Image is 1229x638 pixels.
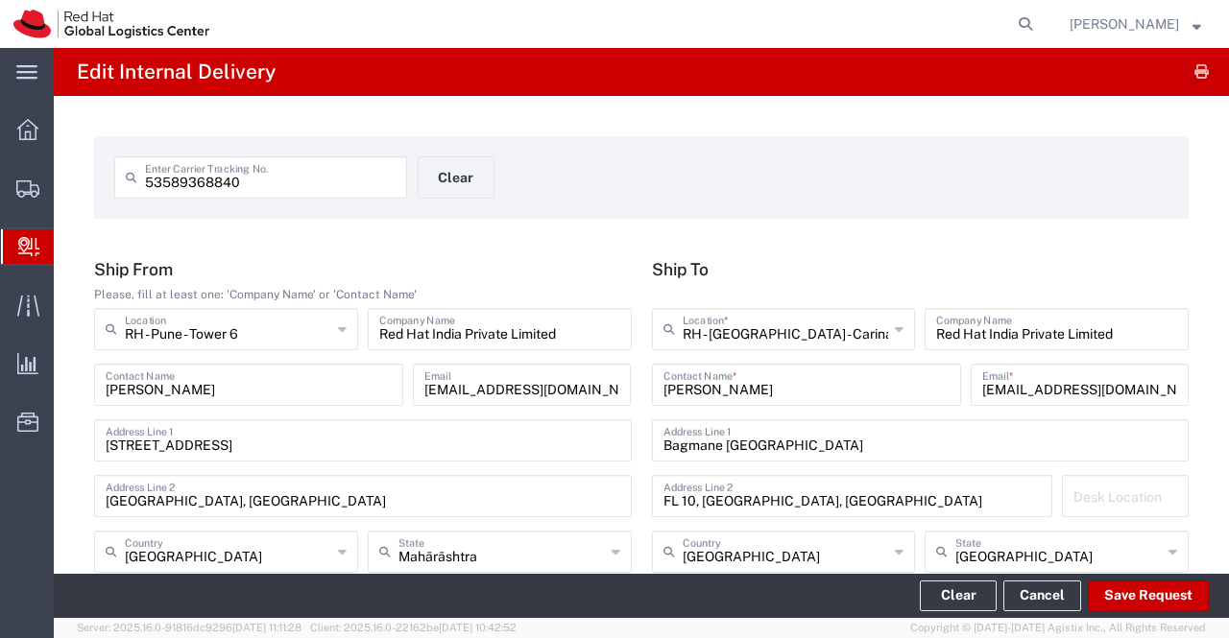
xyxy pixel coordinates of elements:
[232,622,301,633] span: [DATE] 11:11:28
[418,156,494,199] button: Clear
[439,622,517,633] span: [DATE] 10:42:52
[652,259,1190,279] h5: Ship To
[1069,12,1202,35] button: [PERSON_NAME]
[1070,13,1179,35] span: Sumitra Hansdah
[920,580,997,611] button: Clear
[94,286,632,303] div: Please, fill at least one: 'Company Name' or 'Contact Name'
[77,48,276,96] h4: Edit Internal Delivery
[1003,580,1081,611] a: Cancel
[910,620,1206,636] span: Copyright © [DATE]-[DATE] Agistix Inc., All Rights Reserved
[77,622,301,633] span: Server: 2025.16.0-91816dc9296
[310,622,517,633] span: Client: 2025.16.0-22162be
[1088,580,1209,611] button: Save Request
[13,10,209,38] img: logo
[94,259,632,279] h5: Ship From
